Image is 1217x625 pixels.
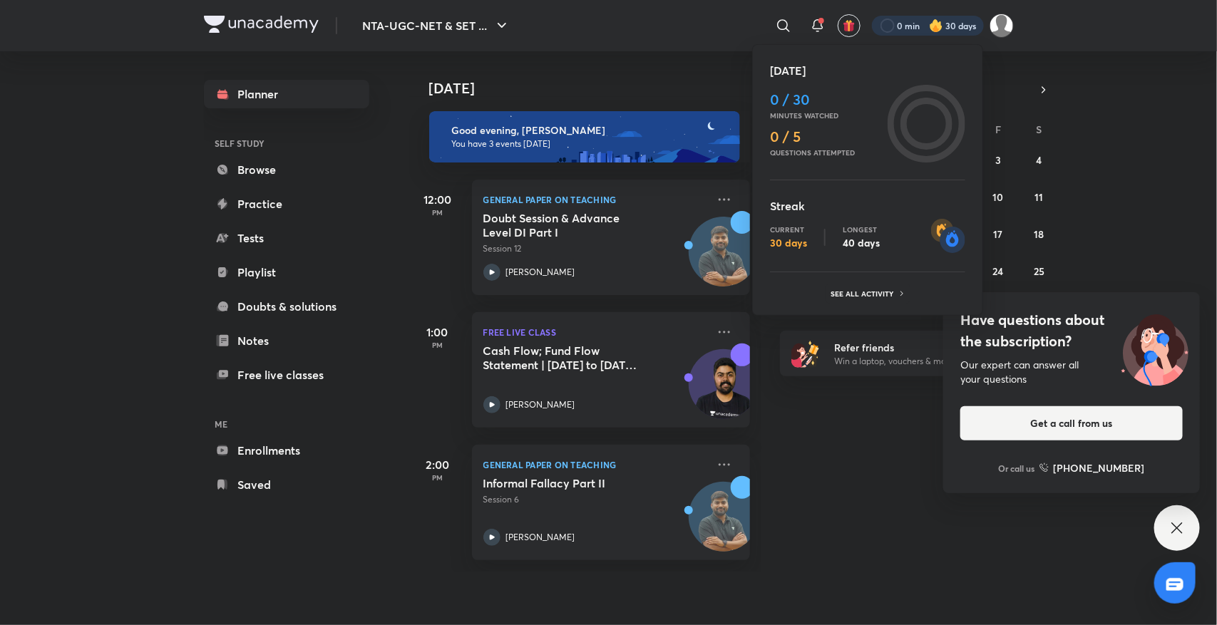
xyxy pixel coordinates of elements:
[931,219,965,253] img: streak
[843,225,880,234] p: Longest
[770,62,965,79] h5: [DATE]
[770,237,807,249] p: 30 days
[770,148,882,157] p: Questions attempted
[770,128,882,145] h4: 0 / 5
[770,225,807,234] p: Current
[831,289,898,298] p: See all activity
[770,197,965,215] h5: Streak
[843,237,880,249] p: 40 days
[770,91,882,108] h4: 0 / 30
[770,111,882,120] p: Minutes watched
